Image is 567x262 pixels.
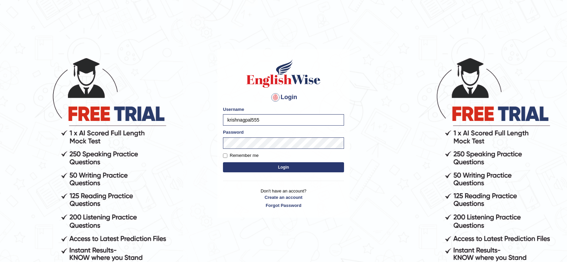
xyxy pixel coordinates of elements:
[223,154,227,158] input: Remember me
[223,129,243,135] label: Password
[223,162,344,172] button: Login
[245,58,322,89] img: Logo of English Wise sign in for intelligent practice with AI
[223,106,244,113] label: Username
[223,152,259,159] label: Remember me
[223,92,344,103] h4: Login
[223,194,344,201] a: Create an account
[223,188,344,209] p: Don't have an account?
[223,202,344,209] a: Forgot Password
